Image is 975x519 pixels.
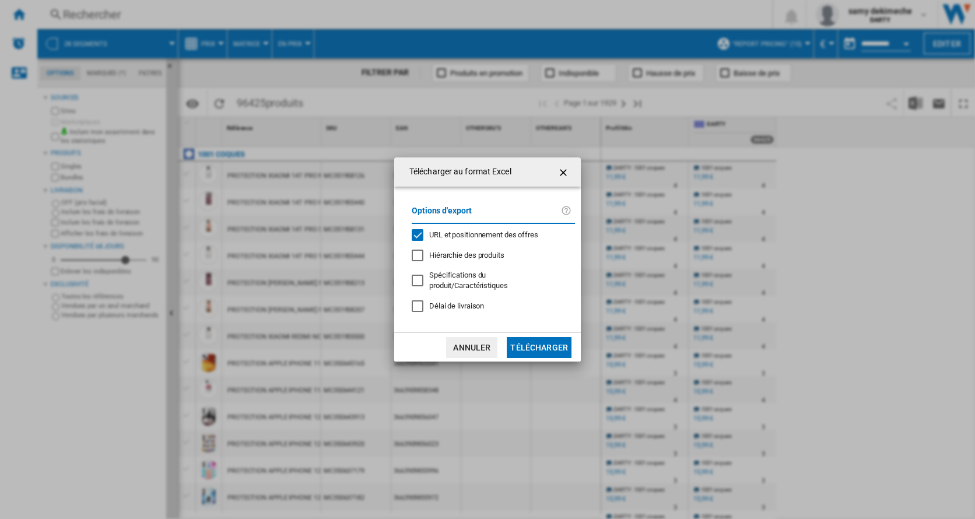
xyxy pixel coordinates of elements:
button: Télécharger [507,337,571,358]
md-checkbox: Hiérarchie des produits [412,250,566,261]
ng-md-icon: getI18NText('BUTTONS.CLOSE_DIALOG') [557,166,571,180]
h4: Télécharger au format Excel [404,166,511,178]
div: S'applique uniquement à la vision catégorie [429,270,566,291]
md-checkbox: Délai de livraison [412,301,575,312]
span: Hiérarchie des produits [429,251,504,259]
button: Annuler [446,337,497,358]
label: Options d'export [412,204,561,226]
span: URL et positionnement des offres [429,230,538,239]
span: Spécifications du produit/Caractéristiques [429,271,508,290]
span: Délai de livraison [429,301,484,310]
md-checkbox: URL et positionnement des offres [412,230,566,241]
button: getI18NText('BUTTONS.CLOSE_DIALOG') [553,160,576,184]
